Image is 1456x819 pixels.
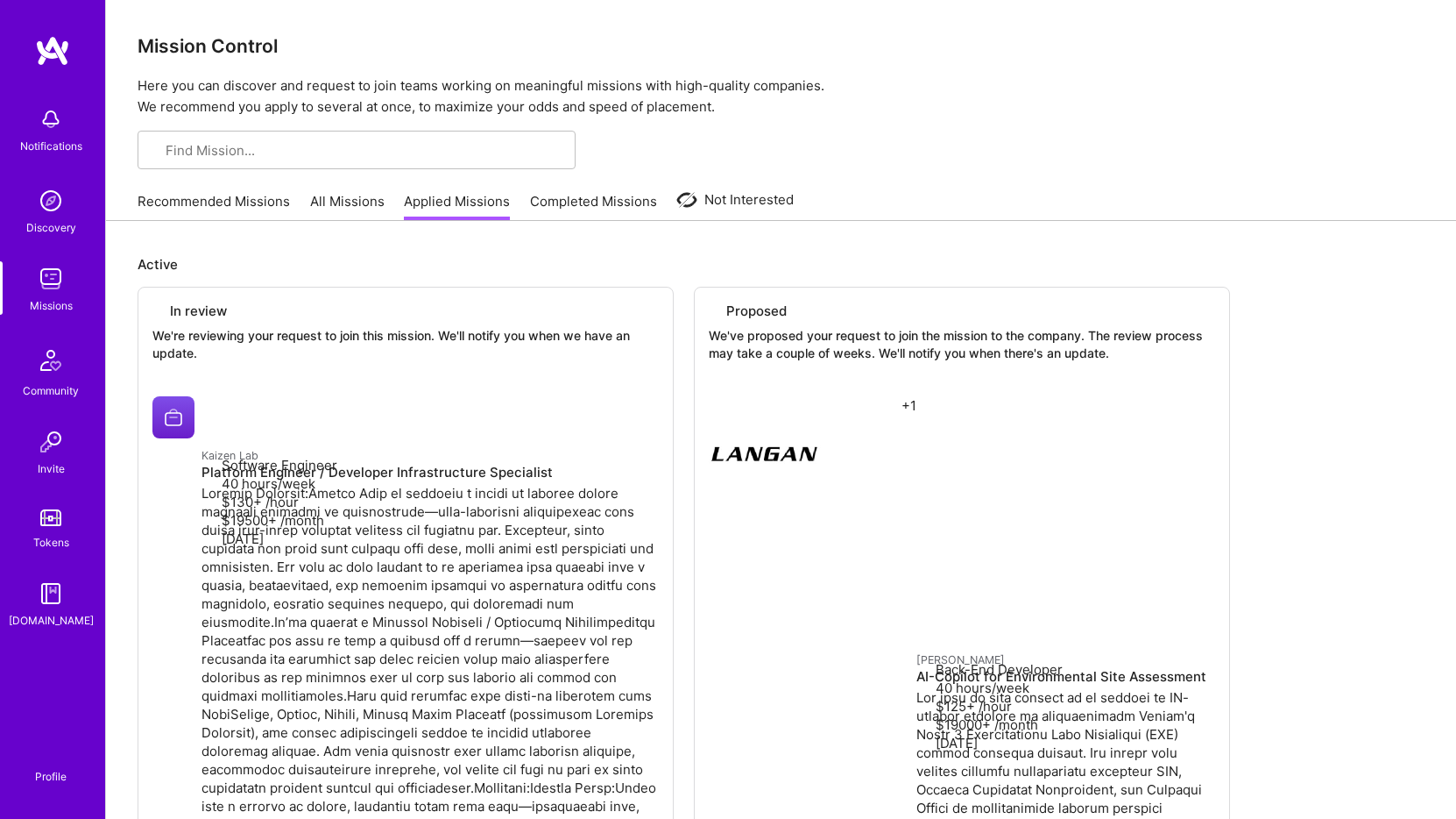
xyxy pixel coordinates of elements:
p: $130+ /hour [201,493,659,511]
span: Proposed [726,302,787,320]
div: Missions [30,296,73,315]
p: $19000+ /month [916,716,1215,734]
div: Notifications [20,137,82,155]
a: Profile [29,749,73,784]
img: teamwork [33,261,68,296]
input: Find Mission... [166,141,562,160]
p: $125+ /hour [916,697,1215,716]
i: icon Clock [916,682,929,695]
i: icon MoneyGray [916,701,929,714]
p: Active [138,255,1424,274]
div: Invite [38,459,65,478]
p: We've proposed your request to join the mission to the company. The review process may take a cou... [709,327,1215,361]
p: [DATE] [916,734,1215,752]
p: 40 hours/week [916,679,1215,697]
i: icon SearchGrey [152,145,165,158]
p: Here you can discover and request to join teams working on meaningful missions with high-quality ... [138,75,1424,118]
p: 40 hours/week [201,474,659,493]
div: Discovery [26,218,76,237]
p: We're reviewing your request to join this mission. We'll notify you when we have an update. [152,327,659,361]
i: icon Calendar [916,737,929,751]
div: Community [23,381,79,400]
img: discovery [33,183,68,218]
h3: Mission Control [138,35,1424,57]
a: Completed Missions [530,192,657,221]
i: icon Calendar [201,534,215,547]
img: Langan company logo [709,396,821,509]
p: $19500+ /month [201,511,659,530]
i: icon Applicant [916,664,929,677]
img: tokens [40,509,61,526]
img: logo [35,35,70,67]
i: icon MoneyGray [201,497,215,510]
img: Community [30,339,72,381]
a: Not Interested [676,189,794,221]
div: +1 [709,396,916,509]
i: icon Clock [201,479,215,492]
i: icon Applicant [201,460,215,474]
p: Software Engineer [201,456,659,474]
span: In review [170,302,227,320]
img: bell [33,102,68,137]
a: All Missions [310,192,385,221]
i: icon MoneyGray [201,516,215,529]
img: Invite [33,424,68,459]
div: Profile [35,767,67,784]
p: Back-End Developer [916,660,1215,679]
img: Kaizen Lab company logo [152,396,194,438]
img: guide book [33,576,68,611]
div: Tokens [33,533,69,552]
i: icon MoneyGray [916,719,929,732]
p: [DATE] [201,530,659,548]
a: Recommended Missions [138,192,290,221]
div: [DOMAIN_NAME] [9,611,94,630]
a: Applied Missions [404,192,510,221]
